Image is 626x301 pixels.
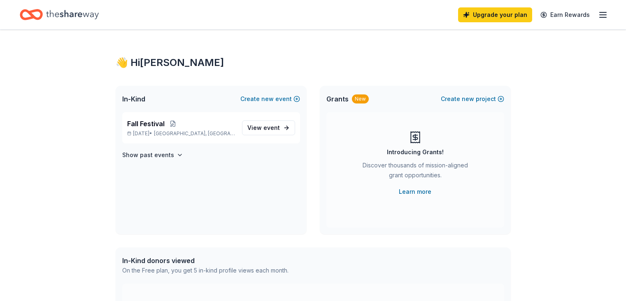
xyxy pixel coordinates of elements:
h4: Show past events [122,150,174,160]
span: new [261,94,274,104]
span: new [462,94,474,104]
button: Createnewevent [240,94,300,104]
a: Earn Rewards [535,7,595,22]
span: event [263,124,280,131]
p: [DATE] • [127,130,235,137]
a: Upgrade your plan [458,7,532,22]
div: 👋 Hi [PERSON_NAME] [116,56,511,69]
a: View event [242,120,295,135]
button: Createnewproject [441,94,504,104]
div: New [352,94,369,103]
span: [GEOGRAPHIC_DATA], [GEOGRAPHIC_DATA] [154,130,235,137]
button: Show past events [122,150,183,160]
div: On the Free plan, you get 5 in-kind profile views each month. [122,266,289,275]
span: View [247,123,280,133]
span: Grants [326,94,349,104]
span: In-Kind [122,94,145,104]
span: Fall Festival [127,119,165,129]
div: Introducing Grants! [387,147,444,157]
div: Discover thousands of mission-aligned grant opportunities. [359,160,471,183]
a: Learn more [399,187,431,197]
div: In-Kind donors viewed [122,256,289,266]
a: Home [20,5,99,24]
